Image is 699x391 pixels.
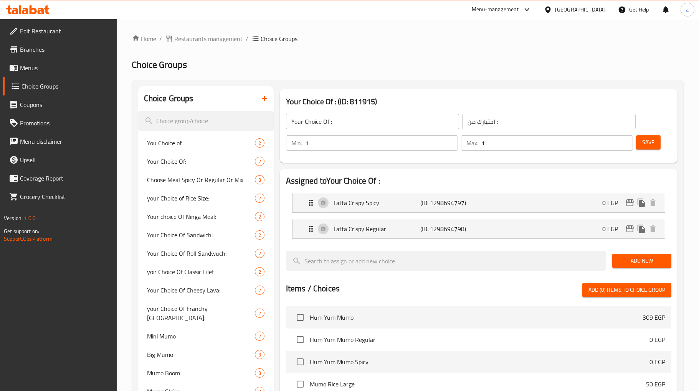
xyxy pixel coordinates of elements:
[255,158,264,165] span: 2
[3,40,117,59] a: Branches
[20,118,111,128] span: Promotions
[138,226,274,244] div: Your Choice Of Sandwich:2
[292,354,308,370] span: Select choice
[646,379,665,389] p: 50 EGP
[255,268,264,276] span: 2
[138,299,274,327] div: your Choice Of Franchy [GEOGRAPHIC_DATA]:2
[255,267,264,276] div: Choices
[649,335,665,344] p: 0 EGP
[147,175,255,184] span: Choose Meal Spicy Or Regular Or Mix
[636,223,647,235] button: duplicate
[138,152,274,171] div: Your Choice Of:2
[20,137,111,146] span: Menu disclaimer
[612,254,671,268] button: Add New
[165,34,243,43] a: Restaurants management
[3,187,117,206] a: Grocery Checklist
[4,213,23,223] span: Version:
[3,95,117,114] a: Coupons
[132,34,684,43] nav: breadcrumb
[292,332,308,348] span: Select choice
[310,335,649,344] span: Hum Yum Mumo Regular
[3,59,117,77] a: Menus
[255,213,264,220] span: 2
[647,223,659,235] button: delete
[255,212,264,221] div: Choices
[255,232,264,239] span: 2
[636,197,647,209] button: duplicate
[261,34,298,43] span: Choice Groups
[20,174,111,183] span: Coverage Report
[255,230,264,240] div: Choices
[255,138,264,148] div: Choices
[255,286,264,295] div: Choices
[4,226,39,236] span: Get support on:
[286,175,671,187] h2: Assigned to Your Choice Of :
[138,364,274,382] div: Mumo Boom3
[555,5,606,14] div: [GEOGRAPHIC_DATA]
[255,333,264,340] span: 2
[132,34,157,43] a: Home
[255,310,264,317] span: 2
[255,175,264,184] div: Choices
[255,157,264,166] div: Choices
[310,379,646,389] span: Mumo Rice Large
[144,93,193,104] h2: Choice Groups
[3,132,117,151] a: Menu disclaimer
[624,223,636,235] button: edit
[602,224,624,233] p: 0 EGP
[138,134,274,152] div: You Choice of2
[255,370,264,377] span: 3
[20,100,111,109] span: Coupons
[3,169,117,187] a: Coverage Report
[147,249,255,258] span: Your Choice Of Roll Sandwuch:
[334,224,420,233] p: Fatta Crispy Regular
[138,111,274,131] input: search
[624,197,636,209] button: edit
[138,281,274,299] div: Your Choice Of Cheesy Lava:2
[602,198,624,207] p: 0 EGP
[3,77,117,95] a: Choice Groups
[138,189,274,207] div: your Choice of Rice Size:2
[334,198,420,207] p: Fatta Crispy Spicy
[20,155,111,164] span: Upsell
[618,256,665,266] span: Add New
[160,34,162,43] li: /
[138,244,274,263] div: Your Choice Of Roll Sandwuch:2
[175,34,243,43] span: Restaurants management
[255,140,264,147] span: 2
[24,213,36,223] span: 1.0.0
[138,207,274,226] div: Your choice Of Ninga Meal:2
[472,5,519,14] div: Menu-management
[466,138,478,148] p: Max:
[255,287,264,294] span: 2
[286,283,340,294] h2: Items / Choices
[147,138,255,148] span: You Choice of
[4,234,53,244] a: Support.OpsPlatform
[147,350,255,359] span: Big Mumo
[649,357,665,366] p: 0 EGP
[255,368,264,378] div: Choices
[147,212,255,221] span: Your choice Of Ninga Meal:
[147,267,255,276] span: yoir Choice Of Classic Filet
[21,82,111,91] span: Choice Groups
[286,216,671,242] li: Expand
[20,45,111,54] span: Branches
[255,332,264,341] div: Choices
[310,313,643,322] span: Hum Yum Mumo
[132,56,187,73] span: Choice Groups
[147,304,255,322] span: your Choice Of Franchy [GEOGRAPHIC_DATA]:
[255,194,264,203] div: Choices
[582,283,671,297] button: Add (0) items to choice group
[138,171,274,189] div: Choose Meal Spicy Or Regular Or Mix3
[255,309,264,318] div: Choices
[3,22,117,40] a: Edit Restaurant
[636,135,661,149] button: Save
[291,138,302,148] p: Min:
[588,285,665,295] span: Add (0) items to choice group
[138,327,274,345] div: Mini Mumo2
[3,151,117,169] a: Upsell
[286,95,671,108] h3: Your Choice Of : (ID: 811915)
[138,345,274,364] div: Big Mumo3
[20,63,111,72] span: Menus
[147,286,255,295] span: Your Choice Of Cheesy Lava:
